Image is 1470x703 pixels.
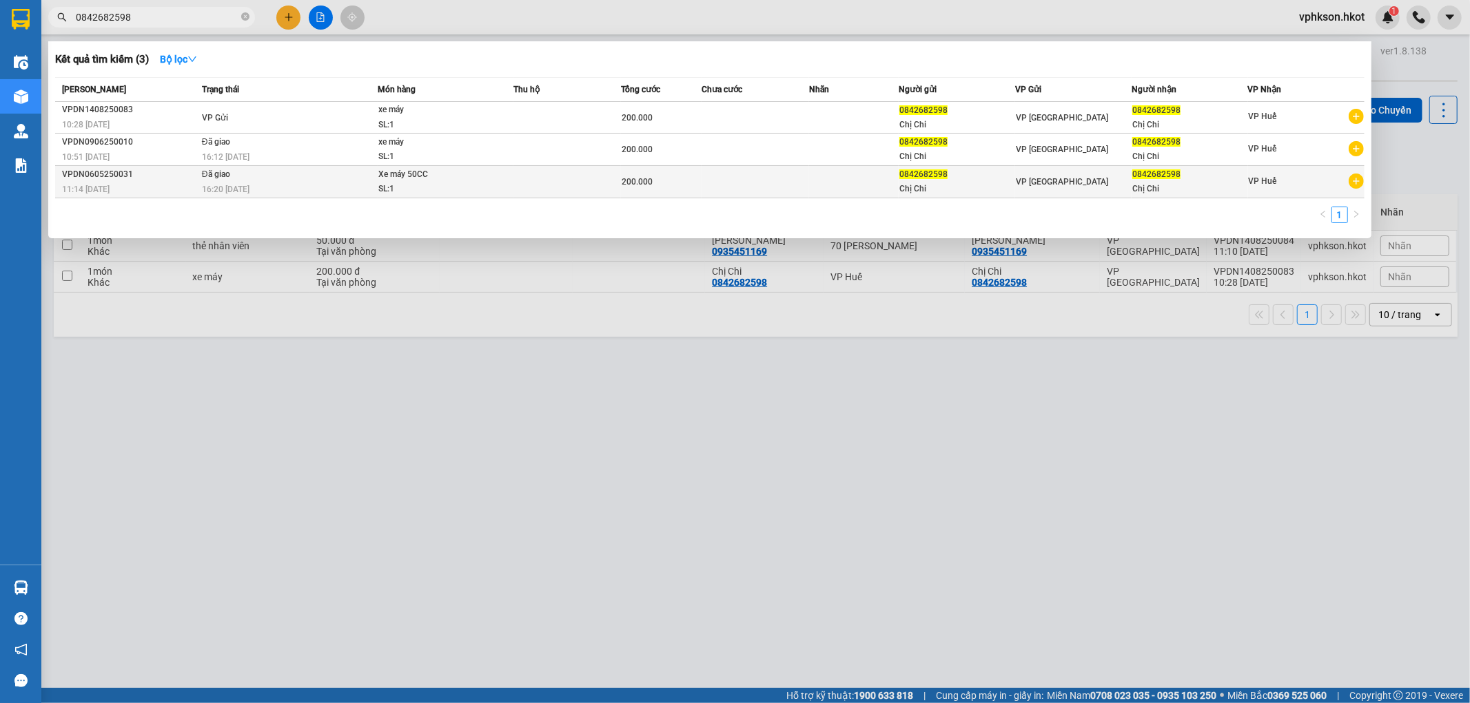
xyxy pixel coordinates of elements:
div: SL: 1 [378,149,482,165]
span: plus-circle [1349,174,1364,189]
span: Nhãn [809,85,829,94]
span: Người nhận [1132,85,1176,94]
span: 200.000 [622,145,653,154]
span: message [14,674,28,687]
span: VP Huế [1249,112,1277,121]
span: VP [GEOGRAPHIC_DATA] [1016,145,1108,154]
span: Tổng cước [621,85,660,94]
div: Chị Chi [899,149,1014,164]
img: warehouse-icon [14,580,28,595]
img: warehouse-icon [14,124,28,138]
span: [PERSON_NAME] [62,85,126,94]
span: 0842682598 [1132,137,1181,147]
span: Chưa cước [702,85,742,94]
span: Người gửi [899,85,937,94]
div: Chị Chi [899,182,1014,196]
span: plus-circle [1349,141,1364,156]
span: 10:28 [DATE] [62,120,110,129]
span: 0842682598 [899,169,948,179]
span: Đã giao [202,169,230,179]
span: 0842682598 [899,137,948,147]
span: VP Huế [1249,176,1277,186]
button: left [1315,207,1331,223]
span: 200.000 [622,113,653,123]
span: left [1319,210,1327,218]
span: close-circle [241,12,249,21]
div: SL: 1 [378,182,482,197]
div: Xe máy 50CC [378,167,482,182]
span: Đã giao [202,137,230,147]
span: VP Gửi [1015,85,1041,94]
div: Chị Chi [1132,149,1247,164]
span: 11:14 [DATE] [62,185,110,194]
li: 1 [1331,207,1348,223]
span: 16:12 [DATE] [202,152,249,162]
li: Previous Page [1315,207,1331,223]
span: VP Nhận [1248,85,1282,94]
input: Tìm tên, số ĐT hoặc mã đơn [76,10,238,25]
span: notification [14,643,28,656]
img: warehouse-icon [14,55,28,70]
div: xe máy [378,103,482,118]
div: VPDN0605250031 [62,167,198,182]
span: 10:51 [DATE] [62,152,110,162]
div: SL: 1 [378,118,482,133]
span: VP [GEOGRAPHIC_DATA] [1016,113,1108,123]
a: 1 [1332,207,1347,222]
span: 16:20 [DATE] [202,185,249,194]
div: Chị Chi [1132,118,1247,132]
button: right [1348,207,1365,223]
span: 0842682598 [899,105,948,115]
span: right [1352,210,1360,218]
span: question-circle [14,612,28,625]
span: Món hàng [378,85,416,94]
span: 0842682598 [1132,105,1181,115]
span: Thu hộ [513,85,540,94]
img: logo-vxr [12,9,30,30]
span: VP [GEOGRAPHIC_DATA] [1016,177,1108,187]
span: VP Gửi [202,113,228,123]
span: 200.000 [622,177,653,187]
div: Chị Chi [899,118,1014,132]
button: Bộ lọcdown [149,48,208,70]
h3: Kết quả tìm kiếm ( 3 ) [55,52,149,67]
div: Chị Chi [1132,182,1247,196]
span: plus-circle [1349,109,1364,124]
span: VP Huế [1249,144,1277,154]
strong: Bộ lọc [160,54,197,65]
div: VPDN0906250010 [62,135,198,149]
span: Trạng thái [202,85,239,94]
img: warehouse-icon [14,90,28,104]
span: close-circle [241,11,249,24]
li: Next Page [1348,207,1365,223]
div: VPDN1408250083 [62,103,198,117]
span: search [57,12,67,22]
span: 0842682598 [1132,169,1181,179]
div: xe máy [378,135,482,150]
span: down [187,54,197,64]
img: solution-icon [14,158,28,173]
